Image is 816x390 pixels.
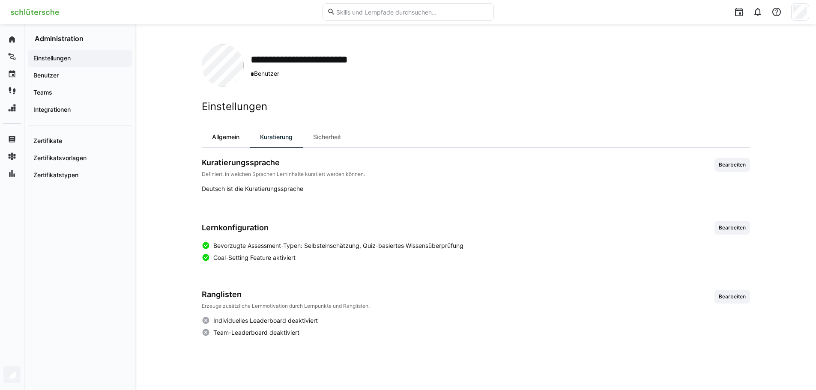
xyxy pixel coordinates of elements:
span: Benutzer [251,69,388,78]
span: Team-Leaderboard deaktiviert [213,328,299,337]
div: Allgemein [202,127,250,147]
div: Kuratierung [250,127,303,147]
p: Definiert, in welchen Sprachen Lerninhalte kuratiert werden können. [202,171,365,178]
span: Bearbeiten [718,161,747,168]
button: Bearbeiten [714,158,750,172]
span: Bearbeiten [718,293,747,300]
h3: Ranglisten [202,290,370,299]
span: Bevorzugte Assessment-Typen: Selbsteinschätzung, Quiz-basiertes Wissensüberprüfung [213,241,463,250]
button: Bearbeiten [714,221,750,235]
div: Deutsch ist die Kuratierungssprache [202,185,750,193]
h3: Lernkonfiguration [202,223,269,232]
h3: Kuratierungssprache [202,158,365,167]
span: Individuelles Leaderboard deaktiviert [213,316,318,325]
div: Sicherheit [303,127,351,147]
span: Goal-Setting Feature aktiviert [213,253,296,262]
h2: Einstellungen [202,100,750,113]
button: Bearbeiten [714,290,750,304]
input: Skills und Lernpfade durchsuchen… [335,8,489,16]
span: Bearbeiten [718,224,747,231]
p: Erzeuge zusätzliche Lernmotivation durch Lernpunkte und Ranglisten. [202,303,370,310]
